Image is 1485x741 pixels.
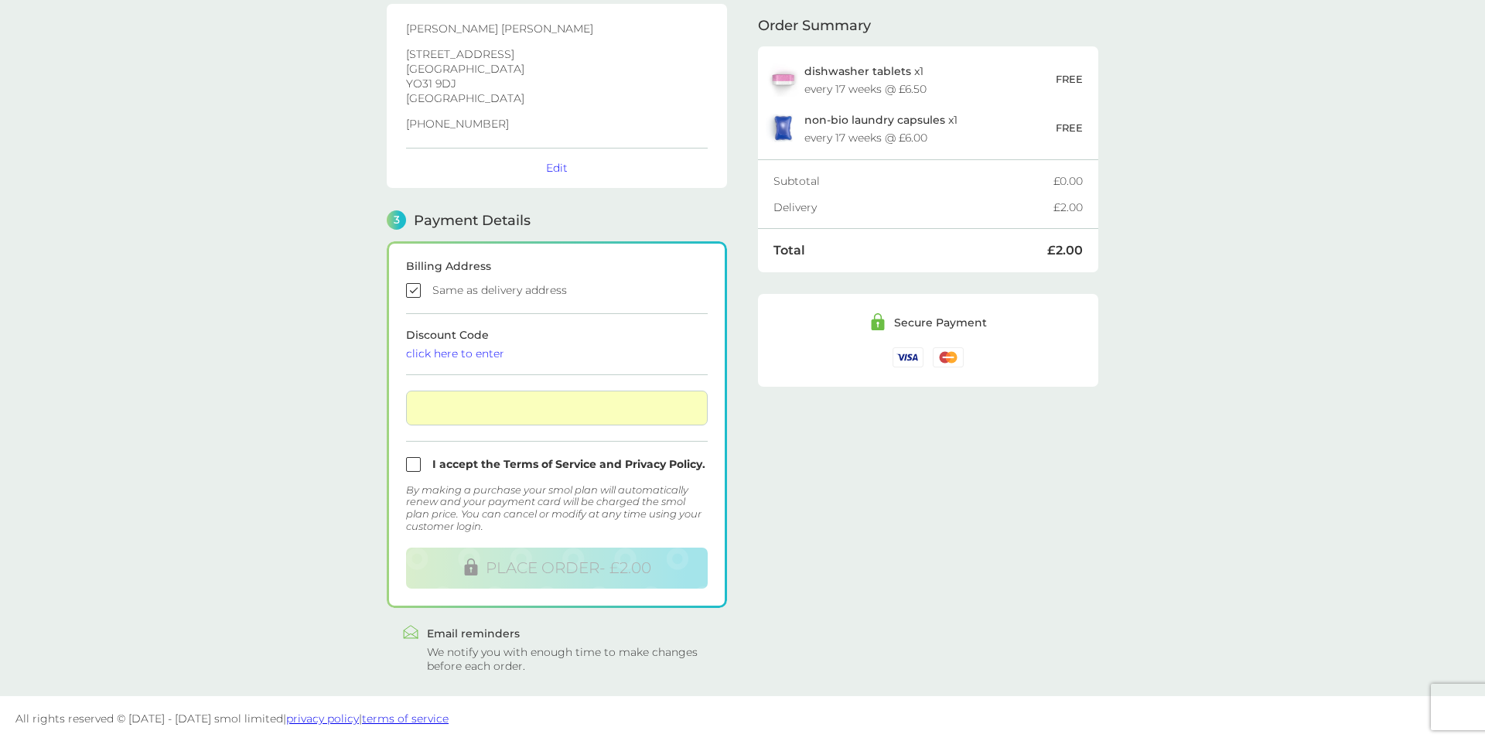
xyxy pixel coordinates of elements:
button: Edit [546,161,568,175]
span: dishwasher tablets [804,64,911,78]
div: We notify you with enough time to make changes before each order. [427,645,712,673]
div: Email reminders [427,628,712,639]
p: x 1 [804,114,958,126]
div: every 17 weeks @ £6.00 [804,132,927,143]
p: FREE [1056,120,1083,136]
div: £2.00 [1047,244,1083,257]
p: FREE [1056,71,1083,87]
span: non-bio laundry capsules [804,113,945,127]
span: Order Summary [758,19,871,32]
p: [GEOGRAPHIC_DATA] [406,93,708,104]
div: Secure Payment [894,317,987,328]
div: Total [773,244,1047,257]
div: By making a purchase your smol plan will automatically renew and your payment card will be charge... [406,484,708,532]
img: /assets/icons/cards/visa.svg [893,347,923,367]
p: x 1 [804,65,923,77]
span: Discount Code [406,328,708,359]
a: terms of service [362,712,449,726]
p: [PERSON_NAME] [PERSON_NAME] [406,23,708,34]
div: Billing Address [406,261,708,271]
p: [PHONE_NUMBER] [406,118,708,129]
div: Subtotal [773,176,1053,186]
span: Payment Details [414,213,531,227]
div: click here to enter [406,348,708,359]
p: YO31 9DJ [406,78,708,89]
p: [GEOGRAPHIC_DATA] [406,63,708,74]
div: Delivery [773,202,1053,213]
div: £2.00 [1053,202,1083,213]
span: 3 [387,210,406,230]
img: /assets/icons/cards/mastercard.svg [933,347,964,367]
div: every 17 weeks @ £6.50 [804,84,927,94]
div: £0.00 [1053,176,1083,186]
iframe: Secure card payment input frame [412,401,702,415]
p: [STREET_ADDRESS] [406,49,708,60]
a: privacy policy [286,712,359,726]
button: PLACE ORDER- £2.00 [406,548,708,589]
span: PLACE ORDER - £2.00 [486,558,651,577]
